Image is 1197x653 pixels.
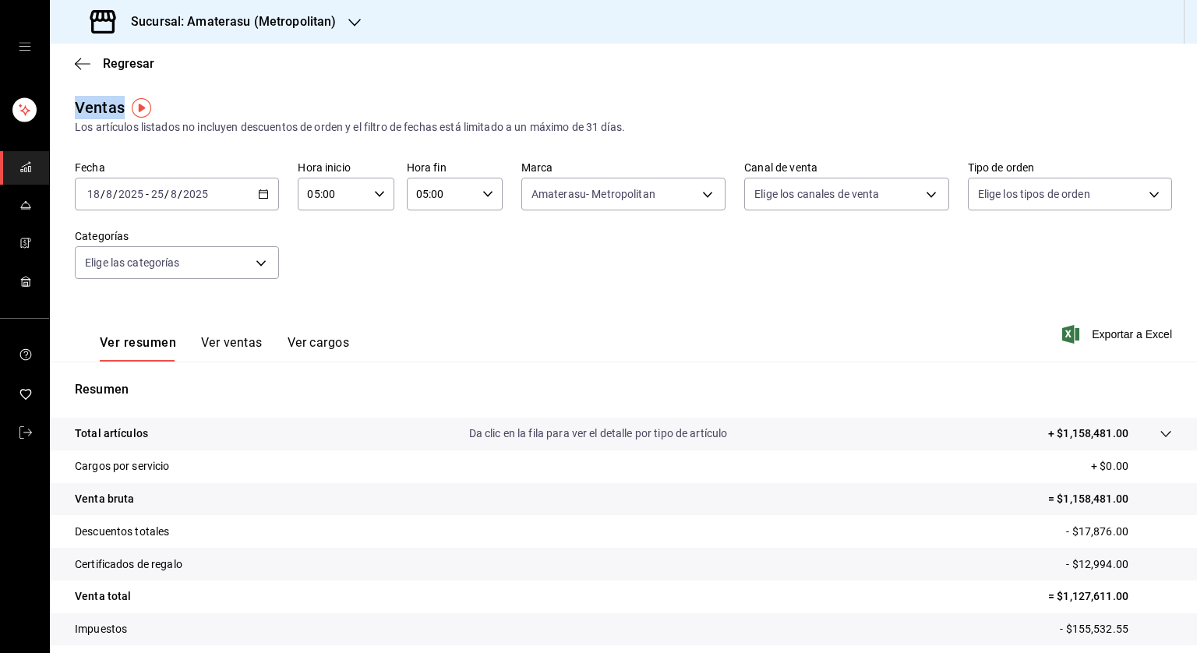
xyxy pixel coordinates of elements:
[978,186,1090,202] span: Elige los tipos de orden
[164,188,169,200] span: /
[19,41,31,53] button: open drawer
[288,335,350,362] button: Ver cargos
[75,491,134,507] p: Venta bruta
[1066,556,1172,573] p: - $12,994.00
[75,119,1172,136] div: Los artículos listados no incluyen descuentos de orden y el filtro de fechas está limitado a un m...
[132,98,151,118] img: Tooltip marker
[201,335,263,362] button: Ver ventas
[75,425,148,442] p: Total artículos
[744,162,948,173] label: Canal de venta
[75,588,131,605] p: Venta total
[298,162,394,173] label: Hora inicio
[101,188,105,200] span: /
[521,162,726,173] label: Marca
[531,186,655,202] span: Amaterasu- Metropolitan
[75,162,279,173] label: Fecha
[1048,491,1172,507] p: = $1,158,481.00
[87,188,101,200] input: --
[113,188,118,200] span: /
[103,56,154,71] span: Regresar
[75,56,154,71] button: Regresar
[150,188,164,200] input: --
[146,188,149,200] span: -
[407,162,503,173] label: Hora fin
[75,458,170,475] p: Cargos por servicio
[100,335,176,362] button: Ver resumen
[85,255,180,270] span: Elige las categorías
[178,188,182,200] span: /
[1048,425,1128,442] p: + $1,158,481.00
[1048,588,1172,605] p: = $1,127,611.00
[170,188,178,200] input: --
[118,12,336,31] h3: Sucursal: Amaterasu (Metropolitan)
[75,621,127,637] p: Impuestos
[1066,524,1172,540] p: - $17,876.00
[118,188,144,200] input: ----
[182,188,209,200] input: ----
[1060,621,1172,637] p: - $155,532.55
[75,524,169,540] p: Descuentos totales
[75,556,182,573] p: Certificados de regalo
[469,425,728,442] p: Da clic en la fila para ver el detalle por tipo de artículo
[75,96,125,119] div: Ventas
[1091,458,1172,475] p: + $0.00
[100,335,349,362] div: navigation tabs
[968,162,1172,173] label: Tipo de orden
[1065,325,1172,344] button: Exportar a Excel
[105,188,113,200] input: --
[75,231,279,242] label: Categorías
[754,186,879,202] span: Elige los canales de venta
[75,380,1172,399] p: Resumen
